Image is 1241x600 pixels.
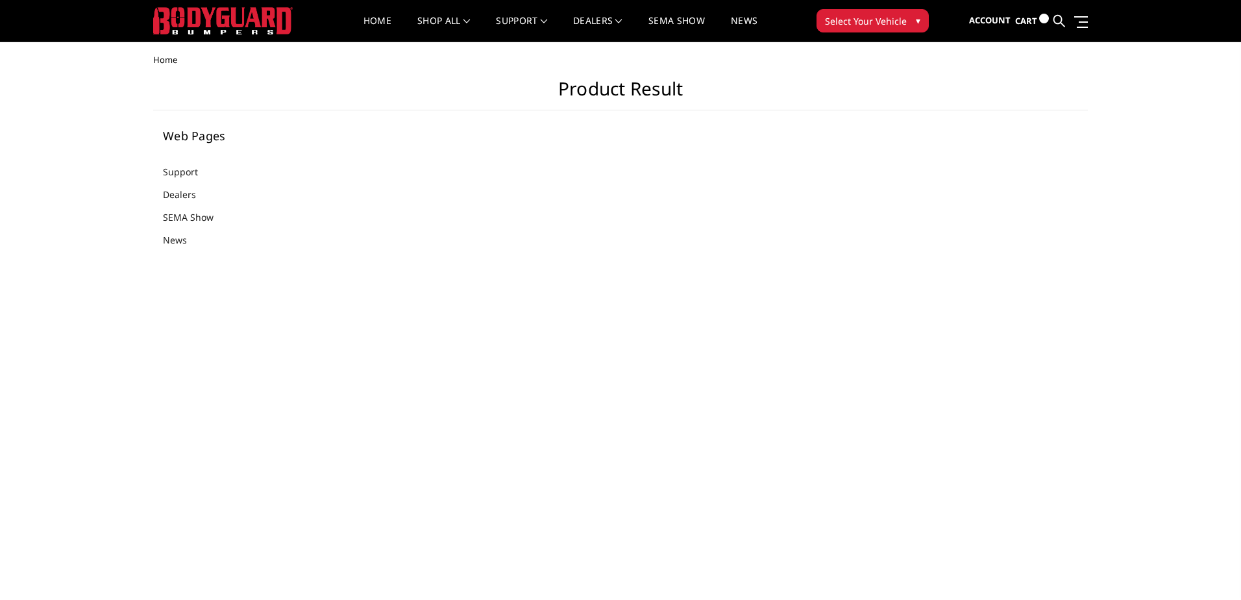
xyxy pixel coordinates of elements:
[969,3,1011,38] a: Account
[163,165,214,179] a: Support
[417,16,470,42] a: shop all
[496,16,547,42] a: Support
[163,130,321,142] h5: Web Pages
[817,9,929,32] button: Select Your Vehicle
[153,54,177,66] span: Home
[363,16,391,42] a: Home
[163,188,212,201] a: Dealers
[1015,3,1049,39] a: Cart
[969,14,1011,26] span: Account
[163,233,203,247] a: News
[153,7,293,34] img: BODYGUARD BUMPERS
[163,210,230,224] a: SEMA Show
[573,16,622,42] a: Dealers
[153,78,1088,110] h1: Product Result
[731,16,757,42] a: News
[1015,15,1037,27] span: Cart
[825,14,907,28] span: Select Your Vehicle
[648,16,705,42] a: SEMA Show
[916,14,920,27] span: ▾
